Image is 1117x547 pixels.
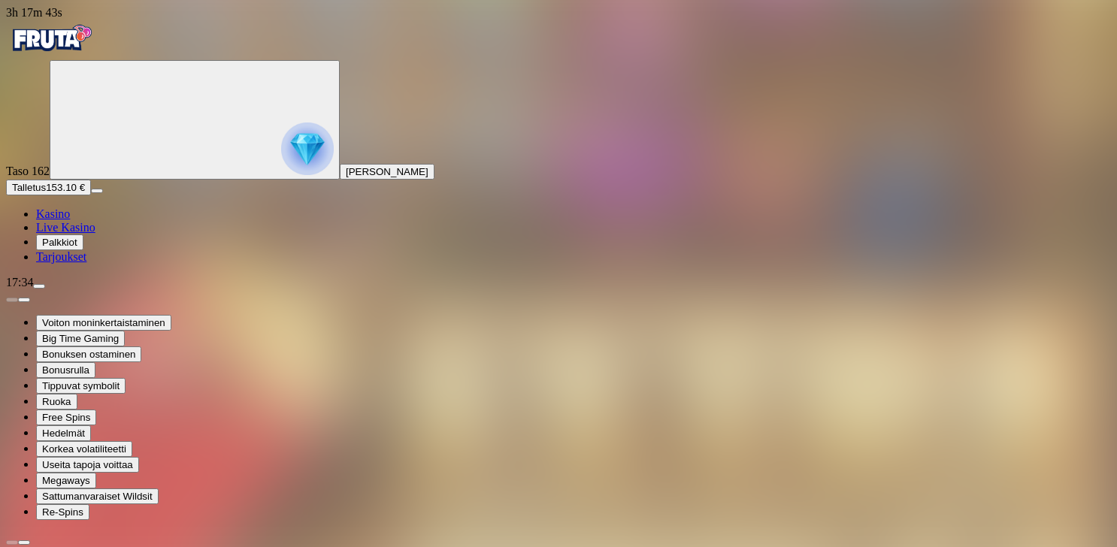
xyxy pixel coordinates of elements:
[36,250,86,263] a: gift-inverted iconTarjoukset
[36,346,141,362] button: Bonuksen ostaminen
[6,20,1111,264] nav: Primary
[36,457,139,473] button: Useita tapoja voittaa
[6,20,96,57] img: Fruta
[91,189,103,193] button: menu
[12,182,46,193] span: Talletus
[6,276,33,289] span: 17:34
[42,428,85,439] span: Hedelmät
[42,443,126,455] span: Korkea volatiliteetti
[42,506,83,518] span: Re-Spins
[36,488,159,504] button: Sattumanvaraiset Wildsit
[42,237,77,248] span: Palkkiot
[36,234,83,250] button: reward iconPalkkiot
[6,540,18,545] button: prev slide
[36,250,86,263] span: Tarjoukset
[36,221,95,234] span: Live Kasino
[33,284,45,289] button: menu
[42,412,90,423] span: Free Spins
[340,164,434,180] button: [PERSON_NAME]
[36,362,95,378] button: Bonusrulla
[6,47,96,59] a: Fruta
[18,540,30,545] button: next slide
[6,165,50,177] span: Taso 162
[42,317,165,328] span: Voiton moninkertaistaminen
[42,459,133,470] span: Useita tapoja voittaa
[6,6,62,19] span: user session time
[42,491,153,502] span: Sattumanvaraiset Wildsit
[36,409,96,425] button: Free Spins
[46,182,85,193] span: 153.10 €
[42,349,135,360] span: Bonuksen ostaminen
[42,396,71,407] span: Ruoka
[42,364,89,376] span: Bonusrulla
[6,180,91,195] button: Talletusplus icon153.10 €
[6,298,18,302] button: prev slide
[36,473,96,488] button: Megaways
[36,441,132,457] button: Korkea volatiliteetti
[346,166,428,177] span: [PERSON_NAME]
[36,207,70,220] span: Kasino
[42,475,90,486] span: Megaways
[281,122,334,175] img: reward progress
[36,315,171,331] button: Voiton moninkertaistaminen
[18,298,30,302] button: next slide
[50,60,340,180] button: reward progress
[42,333,119,344] span: Big Time Gaming
[36,207,70,220] a: diamond iconKasino
[36,331,125,346] button: Big Time Gaming
[36,394,77,409] button: Ruoka
[42,380,120,391] span: Tippuvat symbolit
[36,425,91,441] button: Hedelmät
[36,378,126,394] button: Tippuvat symbolit
[36,504,89,520] button: Re-Spins
[36,221,95,234] a: poker-chip iconLive Kasino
